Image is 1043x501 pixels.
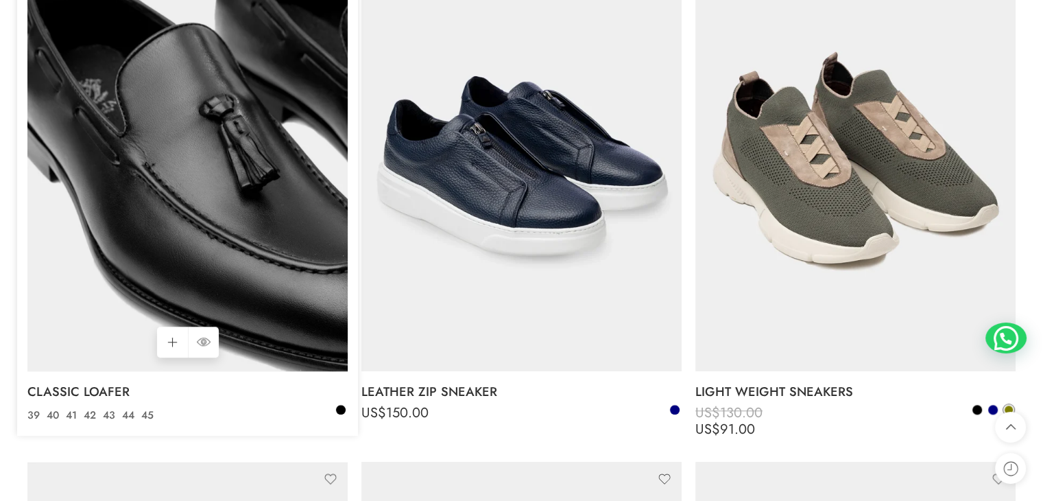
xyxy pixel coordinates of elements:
span: US$ [361,403,386,423]
span: US$ [27,403,52,423]
bdi: 91.00 [695,419,755,439]
a: Navy [987,404,999,416]
bdi: 120.00 [27,403,95,423]
a: CLASSIC LOAFER [27,378,348,406]
bdi: 130.00 [695,403,763,423]
a: 45 [138,408,157,423]
a: LEATHER ZIP SNEAKER [361,378,682,406]
a: 43 [99,408,119,423]
a: LIGHT WEIGHT SNEAKERS [695,378,1016,406]
span: US$ [695,403,720,423]
a: 41 [62,408,80,423]
a: Black [971,404,983,416]
a: 39 [24,408,43,423]
bdi: 150.00 [361,403,429,423]
a: Olive [1003,404,1015,416]
a: 42 [80,408,99,423]
a: 44 [119,408,138,423]
a: Select options for “CLASSIC LOAFER” [157,327,188,358]
span: US$ [695,419,720,439]
a: 40 [43,408,62,423]
a: Black [335,404,347,416]
a: QUICK SHOP [188,327,219,358]
a: Navy [669,404,681,416]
